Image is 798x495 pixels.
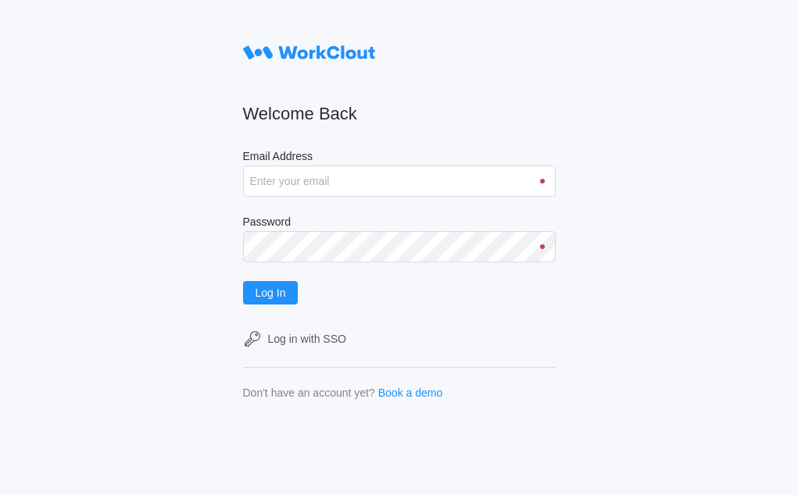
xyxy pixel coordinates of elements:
[268,333,346,345] div: Log in with SSO
[243,386,375,399] div: Don't have an account yet?
[243,150,556,166] label: Email Address
[243,166,556,197] input: Enter your email
[243,281,299,304] button: Log In
[256,287,286,298] span: Log In
[243,103,556,125] h2: Welcome Back
[243,215,556,231] label: Password
[378,386,443,399] a: Book a demo
[243,329,556,348] a: Log in with SSO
